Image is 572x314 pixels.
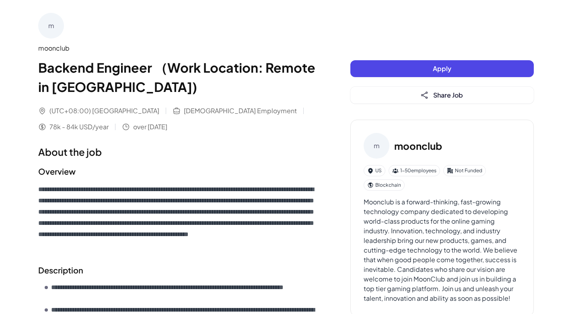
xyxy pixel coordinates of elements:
h2: Description [38,264,318,276]
h2: Overview [38,165,318,177]
div: Moonclub is a forward-thinking, fast-growing technology company dedicated to developing world-cla... [364,197,521,303]
h1: About the job [38,145,318,159]
span: 78k - 84k USD/year [49,122,109,132]
span: [DEMOGRAPHIC_DATA] Employment [184,106,297,116]
div: moonclub [38,43,318,53]
div: 1-50 employees [389,165,440,176]
div: US [364,165,385,176]
div: Blockchain [364,179,405,191]
h1: Backend Engineer （Work Location: Remote in [GEOGRAPHIC_DATA]) [38,58,318,96]
button: Share Job [350,87,534,104]
span: over [DATE] [133,122,167,132]
div: m [38,13,64,39]
div: m [364,133,389,159]
span: (UTC+08:00) [GEOGRAPHIC_DATA] [49,106,159,116]
span: Apply [433,64,451,73]
button: Apply [350,60,534,77]
h3: moonclub [394,139,442,153]
div: Not Funded [443,165,486,176]
span: Share Job [433,91,463,99]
